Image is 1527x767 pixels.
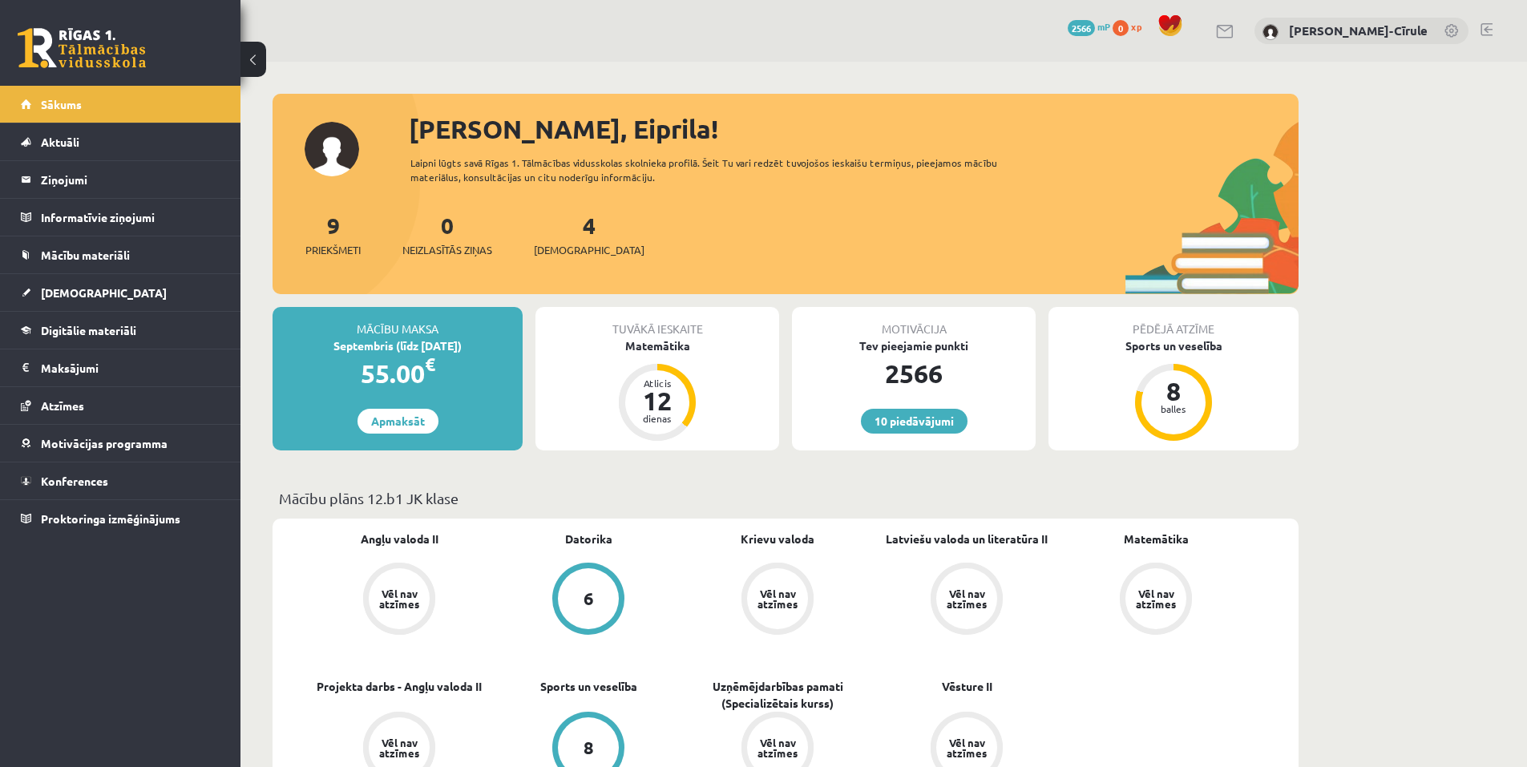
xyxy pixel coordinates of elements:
[741,531,814,547] a: Krievu valoda
[273,307,523,337] div: Mācību maksa
[792,307,1036,337] div: Motivācija
[21,425,220,462] a: Motivācijas programma
[886,531,1048,547] a: Latviešu valoda un literatūra II
[1289,22,1428,38] a: [PERSON_NAME]-Cīrule
[565,531,612,547] a: Datorika
[872,563,1061,638] a: Vēl nav atzīmes
[1068,20,1110,33] a: 2566 mP
[358,409,438,434] a: Apmaksāt
[410,155,1026,184] div: Laipni lūgts savā Rīgas 1. Tālmācības vidusskolas skolnieka profilā. Šeit Tu vari redzēt tuvojošo...
[535,307,779,337] div: Tuvākā ieskaite
[41,199,220,236] legend: Informatīvie ziņojumi
[402,242,492,258] span: Neizlasītās ziņas
[317,678,482,695] a: Projekta darbs - Angļu valoda II
[402,211,492,258] a: 0Neizlasītās ziņas
[755,588,800,609] div: Vēl nav atzīmes
[755,737,800,758] div: Vēl nav atzīmes
[21,500,220,537] a: Proktoringa izmēģinājums
[41,161,220,198] legend: Ziņojumi
[21,161,220,198] a: Ziņojumi
[1113,20,1149,33] a: 0 xp
[1124,531,1189,547] a: Matemātika
[1133,588,1178,609] div: Vēl nav atzīmes
[1113,20,1129,36] span: 0
[534,242,644,258] span: [DEMOGRAPHIC_DATA]
[633,378,681,388] div: Atlicis
[584,590,594,608] div: 6
[942,678,992,695] a: Vēsture II
[21,236,220,273] a: Mācību materiāli
[944,588,989,609] div: Vēl nav atzīmes
[18,28,146,68] a: Rīgas 1. Tālmācības vidusskola
[409,110,1299,148] div: [PERSON_NAME], Eiprila!
[21,462,220,499] a: Konferences
[41,349,220,386] legend: Maksājumi
[21,199,220,236] a: Informatīvie ziņojumi
[1048,337,1299,354] div: Sports un veselība
[305,211,361,258] a: 9Priekšmeti
[1262,24,1279,40] img: Eiprila Geršebeka-Cīrule
[21,312,220,349] a: Digitālie materiāli
[41,97,82,111] span: Sākums
[377,588,422,609] div: Vēl nav atzīmes
[41,248,130,262] span: Mācību materiāli
[1097,20,1110,33] span: mP
[21,349,220,386] a: Maksājumi
[41,436,168,450] span: Motivācijas programma
[361,531,438,547] a: Angļu valoda II
[792,354,1036,393] div: 2566
[1048,337,1299,443] a: Sports un veselība 8 balles
[792,337,1036,354] div: Tev pieejamie punkti
[41,135,79,149] span: Aktuāli
[21,86,220,123] a: Sākums
[535,337,779,443] a: Matemātika Atlicis 12 dienas
[633,414,681,423] div: dienas
[1068,20,1095,36] span: 2566
[494,563,683,638] a: 6
[41,474,108,488] span: Konferences
[21,123,220,160] a: Aktuāli
[535,337,779,354] div: Matemātika
[1061,563,1250,638] a: Vēl nav atzīmes
[1149,404,1198,414] div: balles
[279,487,1292,509] p: Mācību plāns 12.b1 JK klase
[377,737,422,758] div: Vēl nav atzīmes
[21,274,220,311] a: [DEMOGRAPHIC_DATA]
[861,409,968,434] a: 10 piedāvājumi
[584,739,594,757] div: 8
[41,511,180,526] span: Proktoringa izmēģinājums
[1131,20,1141,33] span: xp
[425,353,435,376] span: €
[1149,378,1198,404] div: 8
[273,354,523,393] div: 55.00
[633,388,681,414] div: 12
[41,323,136,337] span: Digitālie materiāli
[41,285,167,300] span: [DEMOGRAPHIC_DATA]
[944,737,989,758] div: Vēl nav atzīmes
[683,678,872,712] a: Uzņēmējdarbības pamati (Specializētais kurss)
[21,387,220,424] a: Atzīmes
[540,678,637,695] a: Sports un veselība
[1048,307,1299,337] div: Pēdējā atzīme
[305,242,361,258] span: Priekšmeti
[683,563,872,638] a: Vēl nav atzīmes
[41,398,84,413] span: Atzīmes
[305,563,494,638] a: Vēl nav atzīmes
[534,211,644,258] a: 4[DEMOGRAPHIC_DATA]
[273,337,523,354] div: Septembris (līdz [DATE])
